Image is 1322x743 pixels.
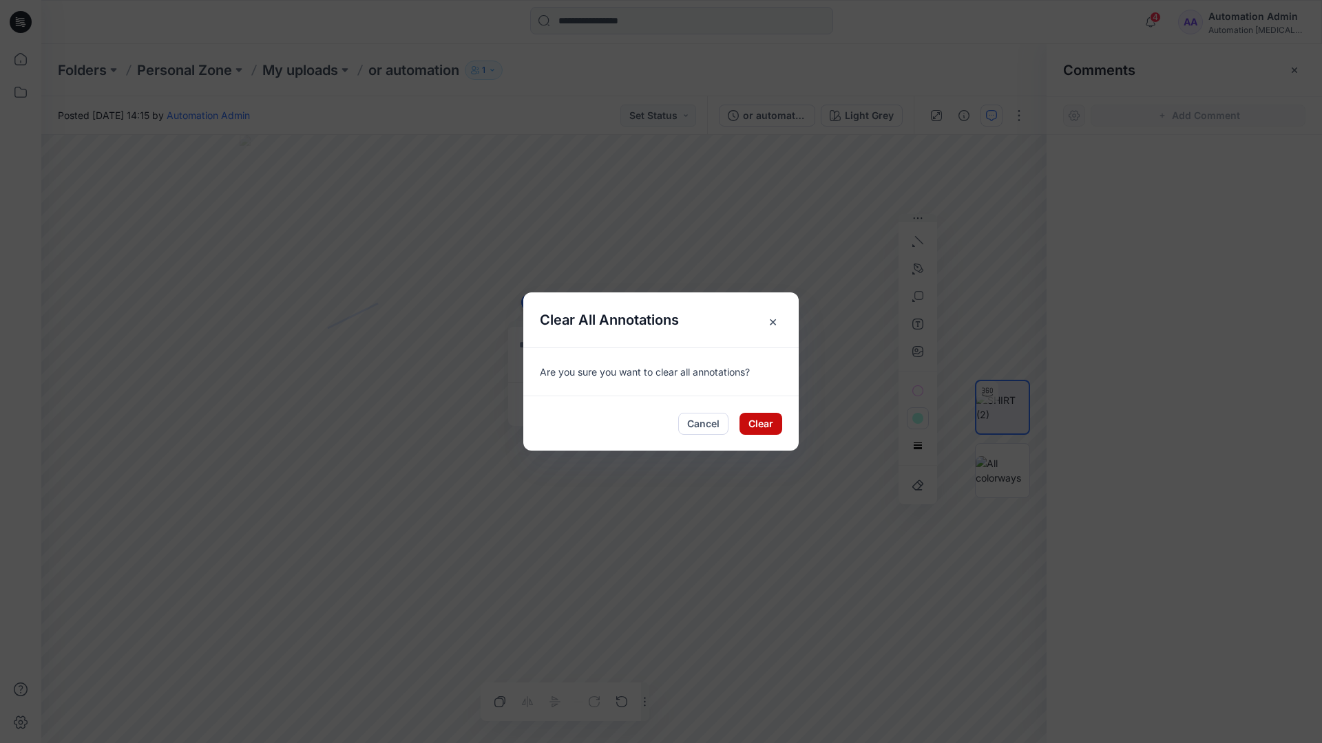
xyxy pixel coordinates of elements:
h5: Clear All Annotations [523,292,695,347]
button: Cancel [678,413,728,435]
button: Close [744,292,799,347]
span: × [760,309,785,334]
button: Clear [739,413,782,435]
div: Are you sure you want to clear all annotations? [523,347,799,396]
